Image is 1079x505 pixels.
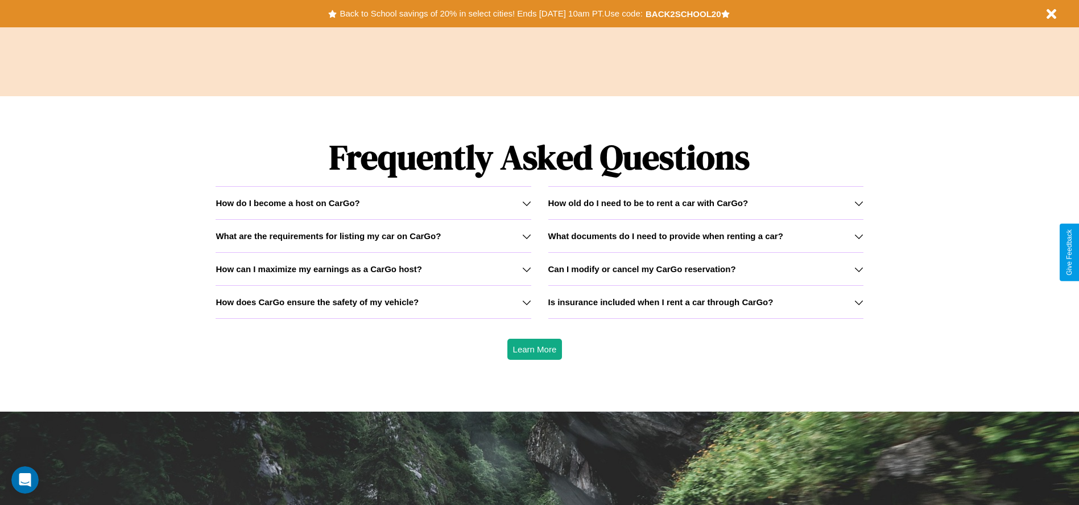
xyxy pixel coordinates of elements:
[646,9,721,19] b: BACK2SCHOOL20
[548,264,736,274] h3: Can I modify or cancel my CarGo reservation?
[216,128,863,186] h1: Frequently Asked Questions
[11,466,39,494] iframe: Intercom live chat
[548,231,783,241] h3: What documents do I need to provide when renting a car?
[216,297,419,307] h3: How does CarGo ensure the safety of my vehicle?
[548,297,774,307] h3: Is insurance included when I rent a car through CarGo?
[1065,229,1073,276] div: Give Feedback
[216,264,422,274] h3: How can I maximize my earnings as a CarGo host?
[216,198,359,208] h3: How do I become a host on CarGo?
[337,6,645,22] button: Back to School savings of 20% in select cities! Ends [DATE] 10am PT.Use code:
[548,198,749,208] h3: How old do I need to be to rent a car with CarGo?
[507,339,563,360] button: Learn More
[216,231,441,241] h3: What are the requirements for listing my car on CarGo?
